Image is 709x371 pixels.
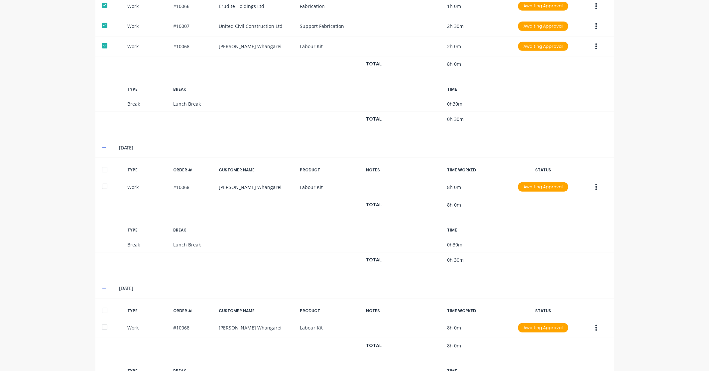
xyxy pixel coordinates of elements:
[119,285,607,292] div: [DATE]
[447,167,508,173] div: TIME WORKED
[127,167,168,173] div: TYPE
[518,323,568,332] div: Awaiting Approval
[513,167,573,173] div: STATUS
[127,308,168,314] div: TYPE
[127,86,168,92] div: TYPE
[173,227,214,233] div: BREAK
[300,308,360,314] div: PRODUCT
[219,308,295,314] div: CUSTOMER NAME
[513,308,573,314] div: STATUS
[119,144,607,151] div: [DATE]
[127,227,168,233] div: TYPE
[366,167,442,173] div: NOTES
[173,308,214,314] div: ORDER #
[518,22,568,31] div: Awaiting Approval
[447,227,508,233] div: TIME
[219,167,295,173] div: CUSTOMER NAME
[447,308,508,314] div: TIME WORKED
[447,86,508,92] div: TIME
[518,42,568,51] div: Awaiting Approval
[300,167,360,173] div: PRODUCT
[173,86,214,92] div: BREAK
[173,167,214,173] div: ORDER #
[518,2,568,11] div: Awaiting Approval
[366,308,442,314] div: NOTES
[518,182,568,192] div: Awaiting Approval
